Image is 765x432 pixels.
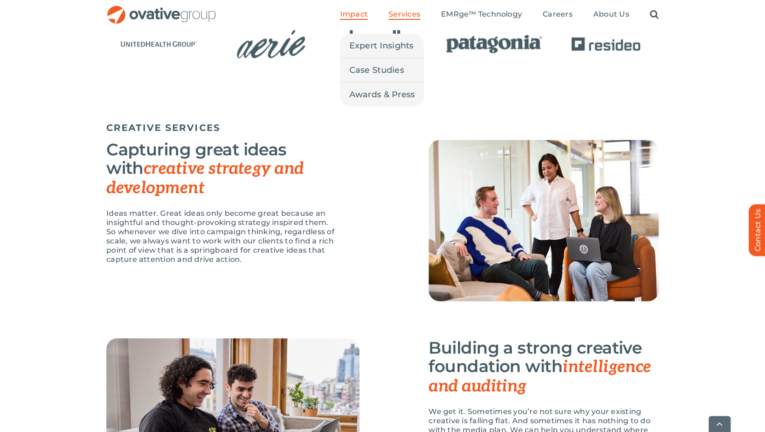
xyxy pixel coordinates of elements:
a: Expert Insights [340,34,424,58]
a: EMRge™ Technology [441,10,522,20]
span: Expert Insights [349,39,413,52]
div: 3 / 15 [330,22,435,67]
a: Careers [543,10,573,20]
a: OG_Full_horizontal_RGB [106,5,217,13]
span: Impact [340,10,367,19]
a: Awards & Press [340,83,424,107]
a: Services [388,10,420,20]
span: EMRge™ Technology [441,10,522,19]
h3: Building a strong creative foundation with [429,338,659,395]
span: Careers [543,10,573,19]
div: 1 / 15 [106,22,212,67]
div: 4 / 15 [441,22,547,67]
span: Case Studies [349,64,404,77]
p: Ideas matter. Great ideas only become great because an insightful and thought-provoking strategy ... [106,208,336,264]
div: 5 / 15 [553,22,659,67]
a: Search [650,10,659,20]
span: intelligence and auditing [429,356,651,396]
span: creative strategy and development [106,158,304,198]
a: About Us [593,10,629,20]
h5: CREATIVE SERVICES [106,122,659,133]
span: About Us [593,10,629,19]
h3: Capturing great ideas with [106,140,336,197]
a: Impact [340,10,367,20]
div: 2 / 15 [218,22,324,67]
span: Awards & Press [349,88,415,101]
a: Case Studies [340,58,424,82]
span: Services [388,10,420,19]
img: Creative – Creative Strategy & Development [429,140,659,301]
